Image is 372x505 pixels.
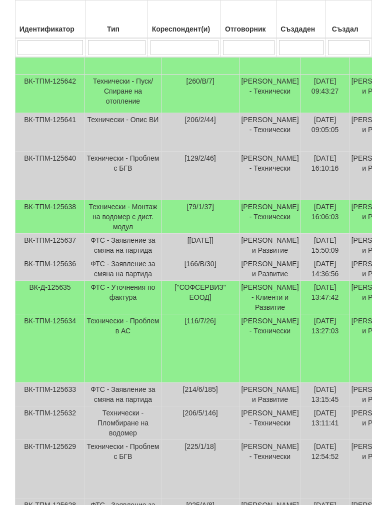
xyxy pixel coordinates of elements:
th: Създал: No sort applied, activate to apply an ascending sort [326,1,371,39]
td: [PERSON_NAME] - Технически [239,406,300,440]
td: ВК-ТПМ-125634 [15,314,85,383]
th: Кореспондент(и): No sort applied, activate to apply an ascending sort [148,1,221,39]
td: Технически - Пуск/Спиране на отопление [85,75,161,113]
td: [DATE] 16:10:16 [300,152,349,200]
td: [DATE] 12:54:52 [300,440,349,498]
span: [''СОФСЕРВИЗ" ЕООД] [175,283,226,301]
td: Технически - Пломбиране на водомер [85,406,161,440]
span: [116/7/26] [184,317,215,325]
td: ВК-ТПМ-125641 [15,113,85,152]
td: ВК-ТПМ-125637 [15,234,85,257]
span: [260/В/7] [186,77,214,85]
td: [DATE] 13:27:03 [300,314,349,383]
td: [PERSON_NAME] - Технически [239,314,300,383]
th: Създаден: No sort applied, activate to apply an ascending sort [277,1,326,39]
td: [DATE] 13:15:45 [300,383,349,406]
span: [129/2/46] [184,154,215,162]
td: [DATE] 09:43:27 [300,75,349,113]
td: Технически - Проблем с БГВ [85,440,161,498]
div: Създаден [278,22,324,36]
td: [PERSON_NAME] - Клиенти и Развитие [239,281,300,314]
td: ФТС - Уточнения по фактура [85,281,161,314]
td: ФТС - Заявление за смяна на партида [85,383,161,406]
td: ВК-ТПМ-125640 [15,152,85,200]
td: [DATE] 13:47:42 [300,281,349,314]
td: [DATE] 13:11:41 [300,406,349,440]
div: Кореспондент(и) [149,22,219,36]
td: ВК-ТПМ-125629 [15,440,85,498]
td: ВК-ТПМ-125633 [15,383,85,406]
td: [DATE] 15:50:09 [300,234,349,257]
td: [PERSON_NAME] - Технически [239,113,300,152]
td: Технически - Опис ВИ [85,113,161,152]
td: [PERSON_NAME] - Технически [239,440,300,498]
div: Създал [327,22,369,36]
th: Тип: No sort applied, activate to apply an ascending sort [85,1,148,39]
td: [DATE] 16:06:03 [300,200,349,234]
span: [214/6/185] [183,385,218,393]
td: Технически - Проблем с БГВ [85,152,161,200]
td: [PERSON_NAME] и Развитие [239,257,300,281]
td: [PERSON_NAME] - Технически [239,75,300,113]
span: [206/2/44] [184,116,215,124]
div: Отговорник [222,22,275,36]
td: ВК-ТПМ-125638 [15,200,85,234]
td: ФТС - Заявление за смяна на партида [85,257,161,281]
td: Технически - Проблем в АС [85,314,161,383]
div: Тип [87,22,146,36]
th: Идентификатор: No sort applied, activate to apply an ascending sort [15,1,86,39]
div: Идентификатор [17,22,84,36]
td: Технически - Монтаж на водомер с дист. модул [85,200,161,234]
td: [DATE] 09:05:05 [300,113,349,152]
td: ФТС - Заявление за смяна на партида [85,234,161,257]
span: [225/1/18] [184,442,215,450]
td: [PERSON_NAME] и Развитие [239,234,300,257]
td: ВК-ТПМ-125642 [15,75,85,113]
td: [PERSON_NAME] - Технически [239,200,300,234]
th: Отговорник: No sort applied, activate to apply an ascending sort [221,1,277,39]
td: ВК-ТПМ-125636 [15,257,85,281]
span: [79/1/37] [186,203,214,211]
span: [206/5/146] [183,409,218,417]
td: [PERSON_NAME] и Развитие [239,383,300,406]
td: [DATE] 14:36:56 [300,257,349,281]
td: ВК-Д-125635 [15,281,85,314]
span: [166/В/30] [184,260,216,268]
span: [[DATE]] [187,236,213,244]
td: [PERSON_NAME] - Технически [239,152,300,200]
td: ВК-ТПМ-125632 [15,406,85,440]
